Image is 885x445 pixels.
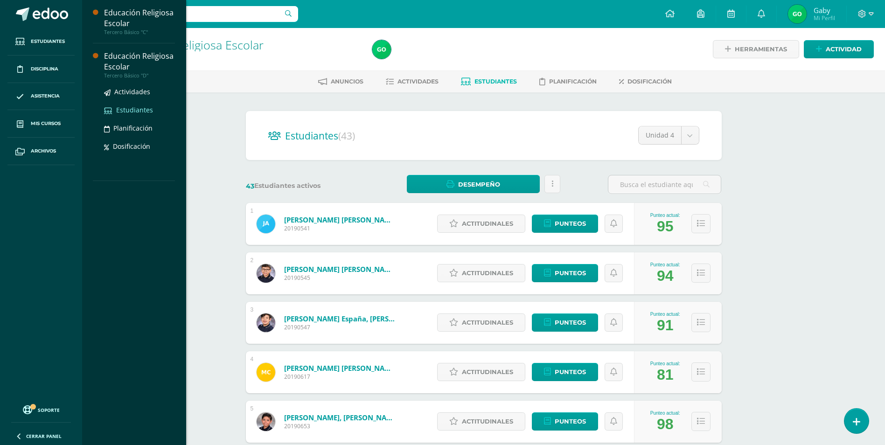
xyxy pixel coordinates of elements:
[284,363,396,373] a: [PERSON_NAME] [PERSON_NAME]
[284,413,396,422] a: [PERSON_NAME], [PERSON_NAME]
[532,264,598,282] a: Punteos
[372,40,391,59] img: 52c6a547d3e5ceb6647bead920684466.png
[118,38,361,51] h1: Educación Religiosa Escolar
[114,87,150,96] span: Actividades
[555,215,586,232] span: Punteos
[826,41,862,58] span: Actividad
[104,72,175,79] div: Tercero Básico "D"
[338,129,355,142] span: (43)
[7,138,75,165] a: Archivos
[788,5,807,23] img: 52c6a547d3e5ceb6647bead920684466.png
[619,74,672,89] a: Dosificación
[284,373,396,381] span: 20190617
[284,422,396,430] span: 20190653
[462,413,513,430] span: Actitudinales
[246,181,359,190] label: Estudiantes activos
[437,215,525,233] a: Actitudinales
[462,314,513,331] span: Actitudinales
[532,313,598,332] a: Punteos
[549,78,597,85] span: Planificación
[397,78,439,85] span: Actividades
[532,412,598,431] a: Punteos
[116,105,153,114] span: Estudiantes
[284,264,396,274] a: [PERSON_NAME] [PERSON_NAME]
[7,28,75,56] a: Estudiantes
[657,218,674,235] div: 95
[257,264,275,283] img: 6deb8c30f6ebc9d9576d1e0602b65c31.png
[462,363,513,381] span: Actitudinales
[7,56,75,83] a: Disciplina
[532,363,598,381] a: Punteos
[7,110,75,138] a: Mis cursos
[650,410,680,416] div: Punteo actual:
[31,147,56,155] span: Archivos
[251,208,254,214] div: 1
[113,124,153,132] span: Planificación
[814,14,835,22] span: Mi Perfil
[437,264,525,282] a: Actitudinales
[251,405,254,412] div: 5
[104,123,175,133] a: Planificación
[246,182,254,190] span: 43
[555,413,586,430] span: Punteos
[7,83,75,111] a: Asistencia
[257,313,275,332] img: 02b67f6910ad2e5a8e49c517a430f3aa.png
[38,407,60,413] span: Soporte
[285,129,355,142] span: Estudiantes
[608,175,721,194] input: Busca el estudiante aquí...
[251,356,254,362] div: 4
[318,74,363,89] a: Anuncios
[532,215,598,233] a: Punteos
[118,37,264,53] a: Educación Religiosa Escolar
[88,6,298,22] input: Busca un usuario...
[257,215,275,233] img: 9c2a1cb545ca95c043d36e1862b42b6d.png
[31,120,61,127] span: Mis cursos
[104,51,175,72] div: Educación Religiosa Escolar
[284,215,396,224] a: [PERSON_NAME] [PERSON_NAME]
[814,6,835,15] span: Gaby
[407,175,540,193] a: Desempeño
[386,74,439,89] a: Actividades
[251,306,254,313] div: 3
[639,126,699,144] a: Unidad 4
[657,317,674,334] div: 91
[284,314,396,323] a: [PERSON_NAME] España, [PERSON_NAME]
[104,7,175,29] div: Educación Religiosa Escolar
[555,314,586,331] span: Punteos
[437,363,525,381] a: Actitudinales
[650,213,680,218] div: Punteo actual:
[650,312,680,317] div: Punteo actual:
[627,78,672,85] span: Dosificación
[650,262,680,267] div: Punteo actual:
[26,433,62,439] span: Cerrar panel
[555,264,586,282] span: Punteos
[461,74,517,89] a: Estudiantes
[104,86,175,97] a: Actividades
[104,104,175,115] a: Estudiantes
[735,41,787,58] span: Herramientas
[104,141,175,152] a: Dosificación
[646,126,674,144] span: Unidad 4
[555,363,586,381] span: Punteos
[31,38,65,45] span: Estudiantes
[437,313,525,332] a: Actitudinales
[284,323,396,331] span: 20190547
[31,92,60,100] span: Asistencia
[474,78,517,85] span: Estudiantes
[650,361,680,366] div: Punteo actual:
[713,40,799,58] a: Herramientas
[284,274,396,282] span: 20190545
[104,51,175,79] a: Educación Religiosa EscolarTercero Básico "D"
[11,403,71,416] a: Soporte
[257,412,275,431] img: 95369bc7bd3f4f55accce178d59eb854.png
[251,257,254,264] div: 2
[539,74,597,89] a: Planificación
[104,7,175,35] a: Educación Religiosa EscolarTercero Básico "C"
[462,264,513,282] span: Actitudinales
[331,78,363,85] span: Anuncios
[657,416,674,433] div: 98
[657,366,674,383] div: 81
[462,215,513,232] span: Actitudinales
[458,176,500,193] span: Desempeño
[437,412,525,431] a: Actitudinales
